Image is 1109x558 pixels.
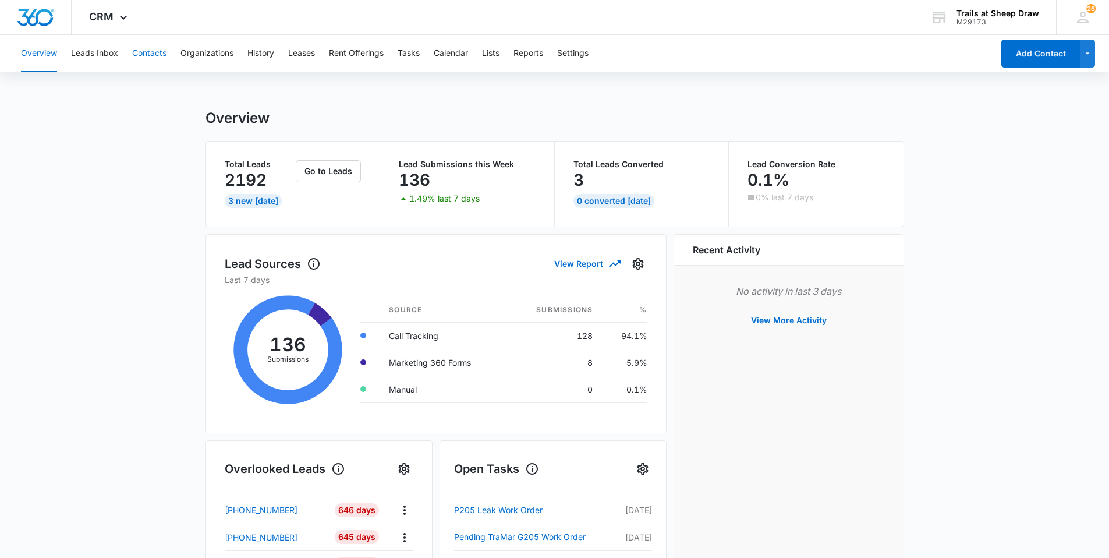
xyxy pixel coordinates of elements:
p: 3 [573,171,584,189]
p: Total Leads Converted [573,160,710,168]
p: [PHONE_NUMBER] [225,531,297,543]
div: account id [956,18,1039,26]
td: Manual [380,376,507,402]
button: Rent Offerings [329,35,384,72]
button: Settings [395,460,413,478]
button: Settings [557,35,589,72]
p: 0.1% [747,171,789,189]
button: Reports [513,35,543,72]
a: [PHONE_NUMBER] [225,504,327,516]
div: account name [956,9,1039,18]
h1: Overlooked Leads [225,460,345,478]
div: notifications count [1086,4,1096,13]
p: No activity in last 3 days [693,284,885,298]
p: 136 [399,171,430,189]
button: Calendar [434,35,468,72]
button: Actions [395,528,413,546]
div: 0 Converted [DATE] [573,194,654,208]
p: [PHONE_NUMBER] [225,504,297,516]
button: View Report [554,253,619,274]
button: View More Activity [739,306,838,334]
th: % [602,298,647,323]
button: Contacts [132,35,166,72]
p: 1.49% last 7 days [409,195,480,203]
th: Source [380,298,507,323]
th: Submissions [507,298,602,323]
p: Lead Submissions this Week [399,160,536,168]
h1: Lead Sources [225,255,321,273]
button: Go to Leads [296,160,361,182]
button: Actions [395,501,413,519]
button: Leases [288,35,315,72]
p: Last 7 days [225,274,647,286]
h1: Open Tasks [454,460,539,478]
td: 0 [507,376,602,402]
span: 26 [1086,4,1096,13]
h6: Recent Activity [693,243,760,257]
button: Settings [629,255,647,273]
button: Overview [21,35,57,72]
div: 646 Days [335,503,379,517]
p: Lead Conversion Rate [747,160,885,168]
a: [PHONE_NUMBER] [225,531,327,543]
div: 3 New [DATE] [225,194,282,208]
td: 0.1% [602,376,647,402]
span: CRM [89,10,114,23]
button: Organizations [180,35,233,72]
p: [DATE] [588,531,651,543]
a: Go to Leads [296,166,361,176]
p: 0% last 7 days [756,193,813,202]
td: Marketing 360 Forms [380,349,507,376]
button: Lists [482,35,499,72]
td: 94.1% [602,322,647,349]
h1: Overview [205,110,270,127]
div: 645 Days [335,530,379,544]
button: Add Contact [1001,40,1080,68]
a: P205 Leak Work Order [454,503,589,517]
button: History [247,35,274,72]
td: Call Tracking [380,322,507,349]
p: Total Leads [225,160,294,168]
td: 5.9% [602,349,647,376]
p: [DATE] [588,504,651,516]
td: 128 [507,322,602,349]
td: 8 [507,349,602,376]
p: 2192 [225,171,267,189]
button: Leads Inbox [71,35,118,72]
button: Settings [633,460,652,478]
button: Tasks [398,35,420,72]
a: Pending TraMar G205 Work Order [454,530,589,544]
